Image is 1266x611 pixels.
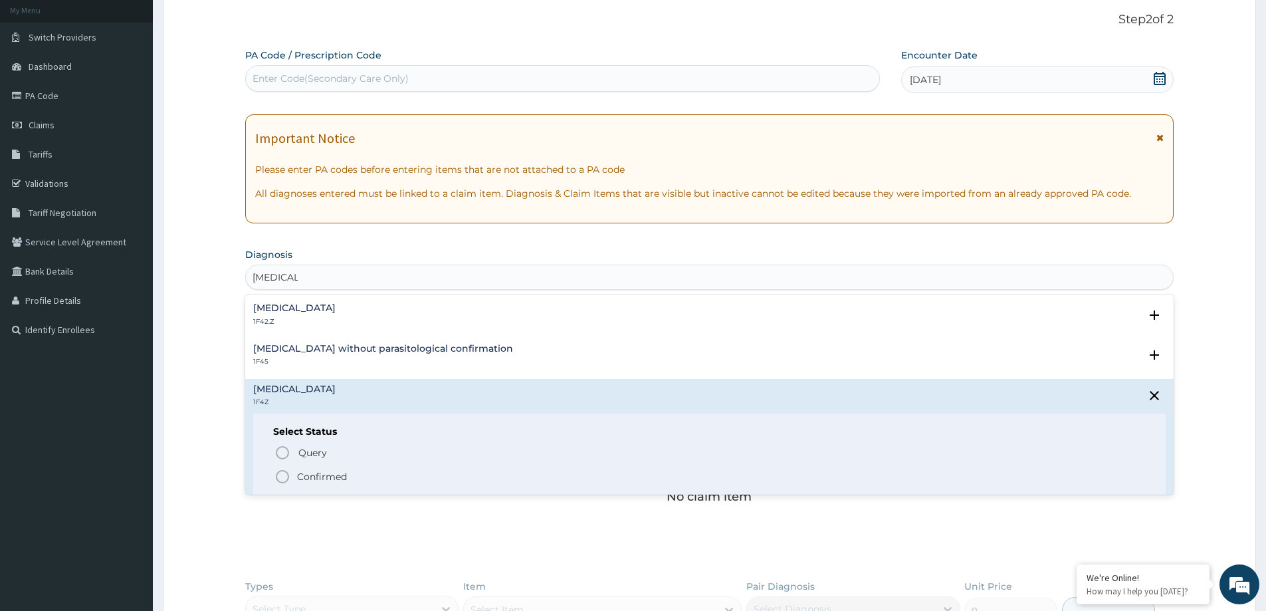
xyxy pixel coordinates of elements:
[29,119,54,131] span: Claims
[298,446,327,459] span: Query
[253,357,513,366] p: 1F45
[255,163,1164,176] p: Please enter PA codes before entering items that are not attached to a PA code
[29,148,53,160] span: Tariffs
[1087,586,1200,597] p: How may I help you today?
[245,49,381,62] label: PA Code / Prescription Code
[1146,307,1162,323] i: open select status
[29,31,96,43] span: Switch Providers
[297,470,347,483] p: Confirmed
[255,131,355,146] h1: Important Notice
[245,248,292,261] label: Diagnosis
[253,303,336,313] h4: [MEDICAL_DATA]
[274,469,290,485] i: status option filled
[1087,572,1200,584] div: We're Online!
[77,168,183,302] span: We're online!
[910,73,941,86] span: [DATE]
[218,7,250,39] div: Minimize live chat window
[29,61,72,72] span: Dashboard
[667,490,752,503] p: No claim item
[25,66,54,100] img: d_794563401_company_1708531726252_794563401
[255,187,1164,200] p: All diagnoses entered must be linked to a claim item. Diagnosis & Claim Items that are visible bu...
[253,398,336,407] p: 1F4Z
[274,445,290,461] i: status option query
[29,207,96,219] span: Tariff Negotiation
[253,344,513,354] h4: [MEDICAL_DATA] without parasitological confirmation
[253,384,336,394] h4: [MEDICAL_DATA]
[253,72,409,85] div: Enter Code(Secondary Care Only)
[1146,347,1162,363] i: open select status
[69,74,223,92] div: Chat with us now
[901,49,978,62] label: Encounter Date
[7,363,253,410] textarea: Type your message and hit 'Enter'
[1146,388,1162,404] i: close select status
[273,427,1146,437] h6: Select Status
[253,317,336,326] p: 1F42.Z
[245,13,1174,27] p: Step 2 of 2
